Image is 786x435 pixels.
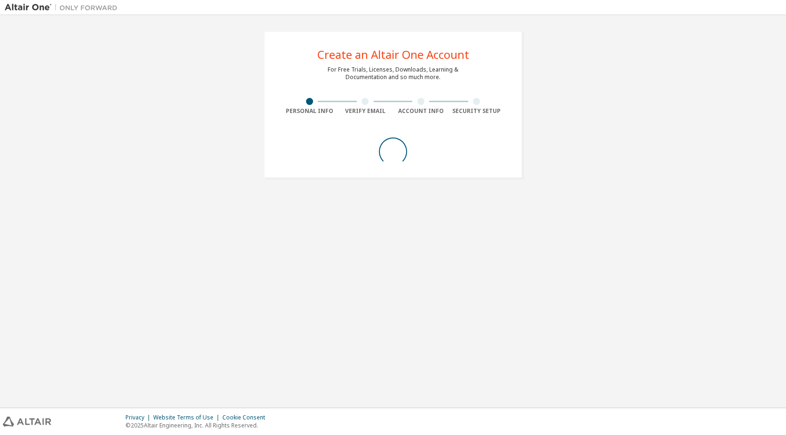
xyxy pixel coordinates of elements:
div: Privacy [126,414,153,421]
p: © 2025 Altair Engineering, Inc. All Rights Reserved. [126,421,271,429]
div: Cookie Consent [222,414,271,421]
div: Security Setup [449,107,505,115]
div: Personal Info [282,107,338,115]
img: altair_logo.svg [3,417,51,427]
div: Account Info [393,107,449,115]
div: For Free Trials, Licenses, Downloads, Learning & Documentation and so much more. [328,66,458,81]
div: Website Terms of Use [153,414,222,421]
div: Verify Email [338,107,393,115]
div: Create an Altair One Account [317,49,469,60]
img: Altair One [5,3,122,12]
